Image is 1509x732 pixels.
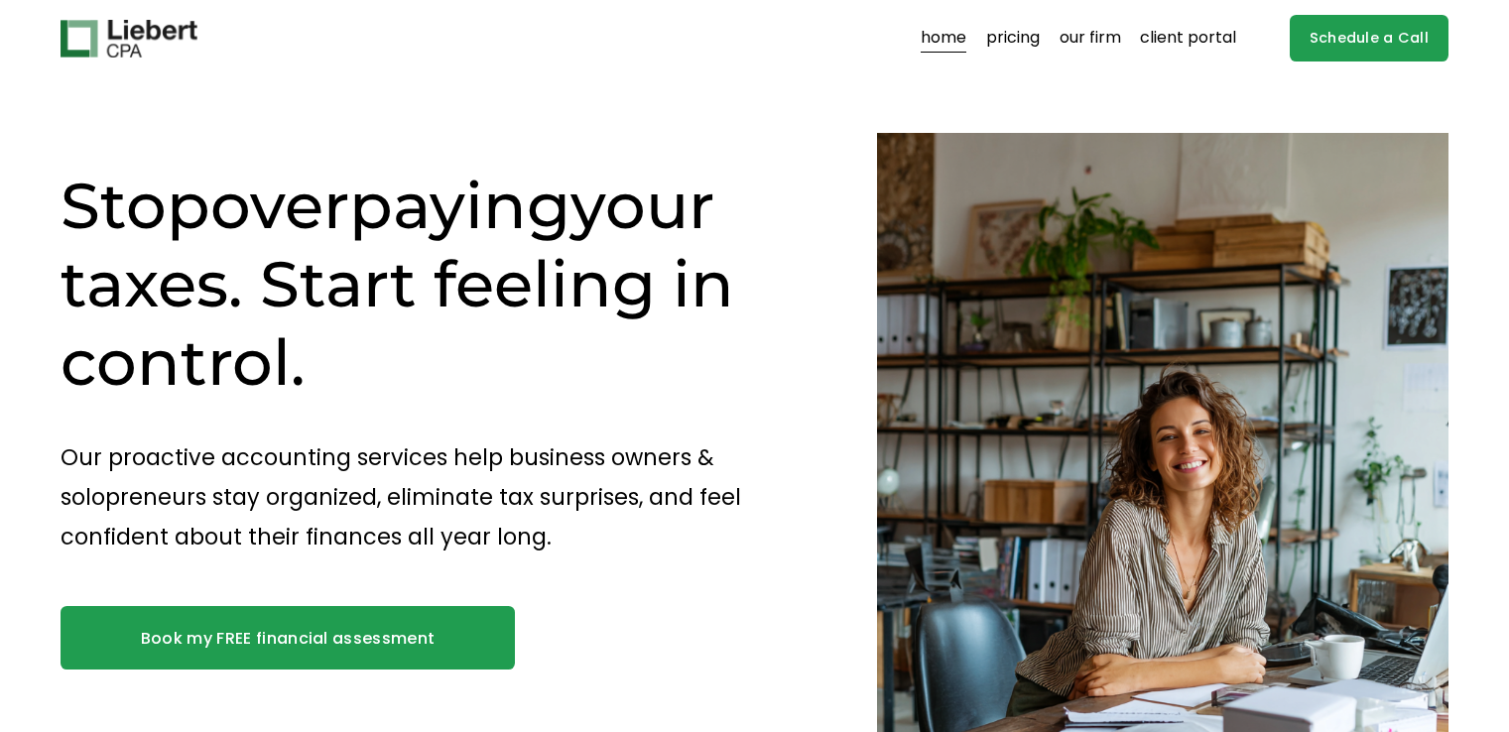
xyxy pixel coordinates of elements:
[1140,23,1236,55] a: client portal
[61,20,197,58] img: Liebert CPA
[210,167,570,244] span: overpaying
[1290,15,1449,61] a: Schedule a Call
[921,23,966,55] a: home
[986,23,1040,55] a: pricing
[61,437,807,557] p: Our proactive accounting services help business owners & solopreneurs stay organized, eliminate t...
[61,167,807,402] h1: Stop your taxes. Start feeling in control.
[1060,23,1121,55] a: our firm
[61,606,515,670] a: Book my FREE financial assessment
